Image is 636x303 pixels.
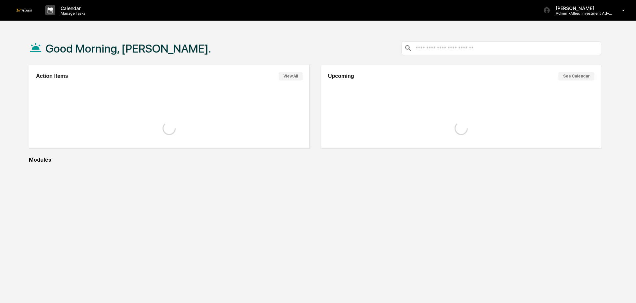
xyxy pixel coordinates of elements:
h2: Action Items [36,73,68,79]
button: See Calendar [558,72,594,80]
h1: Good Morning, [PERSON_NAME]. [46,42,211,55]
p: Calendar [55,5,89,11]
p: [PERSON_NAME] [550,5,612,11]
img: logo [16,9,32,12]
p: Admin • Allied Investment Advisors [550,11,612,16]
div: Modules [29,157,601,163]
p: Manage Tasks [55,11,89,16]
button: View All [279,72,303,80]
h2: Upcoming [328,73,354,79]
